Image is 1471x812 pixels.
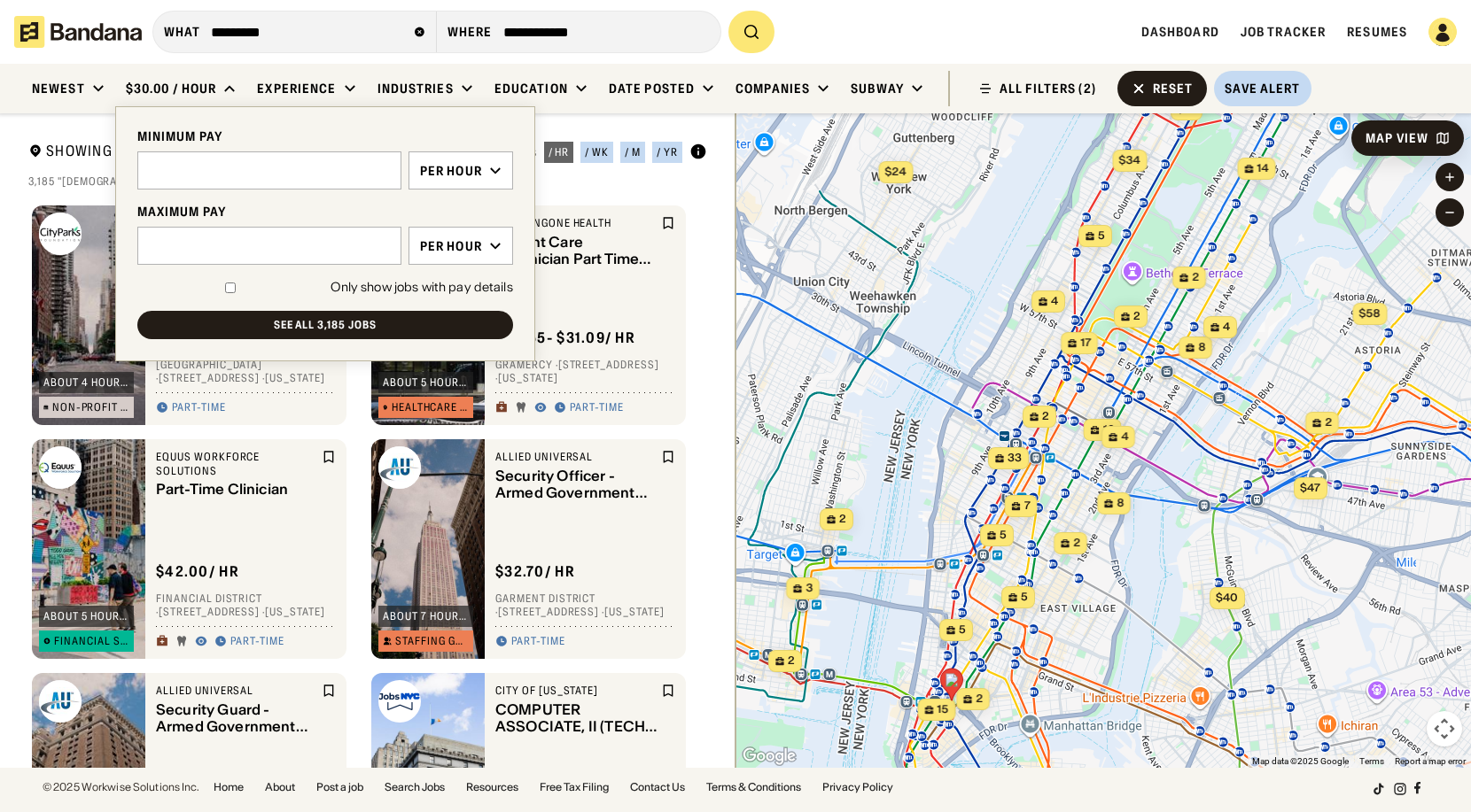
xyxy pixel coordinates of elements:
[1153,82,1194,95] div: Reset
[52,402,129,413] div: Non-Profit & Public Service
[495,684,658,698] div: City of [US_STATE]
[1141,24,1219,40] a: Dashboard
[156,684,318,698] div: Allied Universal
[1021,590,1028,605] span: 5
[378,446,421,489] img: Allied Universal logo
[39,213,82,255] img: City Parks Foundation logo
[1257,161,1269,176] span: 14
[1000,82,1096,95] div: ALL FILTERS (2)
[1024,499,1031,514] span: 7
[420,238,482,254] div: Per hour
[630,782,685,793] a: Contact Us
[806,581,813,596] span: 3
[43,611,129,622] div: about 5 hours ago
[1359,756,1384,766] a: Terms (opens in new tab)
[1325,415,1332,430] span: 2
[885,165,907,178] span: $24
[1395,756,1466,766] a: Report a map error
[1051,294,1058,309] span: 4
[230,635,284,649] div: Part-time
[495,329,635,347] div: $ 30.55 - $31.09 / hr
[851,81,904,97] div: Subway
[156,562,239,581] div: $ 42.00 / hr
[395,636,469,646] div: Staffing Group
[420,163,482,179] div: Per hour
[43,782,199,793] div: © 2025 Workwise Solutions Inc.
[735,81,810,97] div: Companies
[1223,320,1230,335] span: 4
[172,401,226,415] div: Part-time
[54,636,128,646] div: Financial Services
[156,701,318,735] div: Security Guard - Armed Government Institution Patrol - Part Time
[540,782,609,793] a: Free Tax Filing
[495,358,675,385] div: Gramercy · [STREET_ADDRESS] · [US_STATE]
[156,592,336,619] div: Financial District · [STREET_ADDRESS] · [US_STATE]
[316,782,363,793] a: Post a job
[448,24,493,40] div: Where
[1252,756,1349,766] span: Map data ©2025 Google
[549,147,570,158] div: / hr
[1121,429,1128,445] span: 4
[494,81,568,97] div: Education
[1008,451,1022,466] span: 33
[1073,536,1080,551] span: 2
[214,782,244,793] a: Home
[609,81,695,97] div: Date Posted
[1119,153,1140,166] span: $34
[43,377,129,388] div: about 4 hours ago
[385,782,445,793] a: Search Jobs
[976,692,983,707] span: 2
[1042,409,1049,424] span: 2
[164,24,200,40] div: what
[1177,102,1195,115] span: $31
[466,782,518,793] a: Resources
[378,680,421,723] img: City of New York logo
[331,279,512,297] div: Only show jobs with pay details
[1300,481,1320,494] span: $47
[39,446,82,489] img: Equus Workforce Solutions logo
[383,377,469,388] div: about 5 hours ago
[570,401,624,415] div: Part-time
[28,198,707,769] div: grid
[938,702,949,717] span: 15
[274,320,377,330] div: See all 3,185 jobs
[495,592,675,619] div: Garment District · [STREET_ADDRESS] · [US_STATE]
[495,701,658,735] div: COMPUTER ASSOCIATE, II (TECH SUPPORT) PART-TIME - 36143
[1192,270,1199,285] span: 2
[257,81,336,97] div: Experience
[495,450,658,464] div: Allied Universal
[959,623,966,638] span: 5
[39,680,82,723] img: Allied Universal logo
[657,147,678,158] div: / yr
[156,482,318,499] div: Part-Time Clinician
[1000,528,1007,543] span: 5
[1225,81,1300,97] div: Save Alert
[137,282,324,293] input: Only show jobs with pay details
[740,745,798,768] a: Open this area in Google Maps (opens a new window)
[585,147,609,158] div: / wk
[392,402,469,413] div: Healthcare & Mental Health
[495,468,658,501] div: Security Officer - Armed Government Facility Patrol - Part Time
[137,128,513,144] div: MINIMUM PAY
[1117,496,1124,511] span: 8
[32,81,85,97] div: Newest
[156,358,336,385] div: [GEOGRAPHIC_DATA] · [STREET_ADDRESS] · [US_STATE]
[1098,228,1105,244] span: 5
[265,782,295,793] a: About
[137,204,513,220] div: MAXIMUM PAY
[1103,422,1115,437] span: 12
[1133,309,1140,324] span: 2
[1347,24,1407,40] a: Resumes
[1241,24,1326,40] span: Job Tracker
[740,745,798,768] img: Google
[511,635,565,649] div: Part-time
[495,234,658,267] div: Patient Care Technician Part Time Nights Neuro Rehab (6 Months PCT exp in hospital required) - LOH
[822,782,893,793] a: Privacy Policy
[495,216,658,230] div: NYU Langone Health
[625,147,641,158] div: / m
[706,782,801,793] a: Terms & Conditions
[1366,132,1428,144] div: Map View
[1198,340,1205,355] span: 8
